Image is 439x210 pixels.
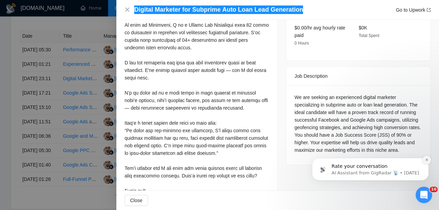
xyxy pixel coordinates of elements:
[30,55,118,61] p: Message from AI Assistant from GigRadar 📡, sent 1d ago
[15,49,26,60] img: Profile image for AI Assistant from GigRadar 📡
[427,8,431,12] span: export
[134,5,303,14] h4: Digital Marketer for Subprime Auto Loan Lead Generation
[125,195,148,206] button: Close
[294,67,422,85] div: Job Description
[396,7,431,13] a: Go to Upworkexport
[30,48,118,55] p: Rate your conversation
[120,40,129,49] button: Dismiss notification
[302,115,439,192] iframe: Intercom notifications message
[359,25,367,30] span: $0K
[125,7,130,13] button: Close
[125,7,130,12] span: close
[130,197,142,204] span: Close
[294,25,345,38] span: $0.00/hr avg hourly rate paid
[294,41,309,46] span: 0 Hours
[359,33,379,38] span: Total Spent
[294,94,422,154] div: We are seeking an experienced digital marketer specializing in subprime auto or loan lead generat...
[416,187,432,203] iframe: Intercom live chat
[430,187,438,192] span: 10
[10,43,127,65] div: message notification from AI Assistant from GigRadar 📡, 1d ago. Rate your conversation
